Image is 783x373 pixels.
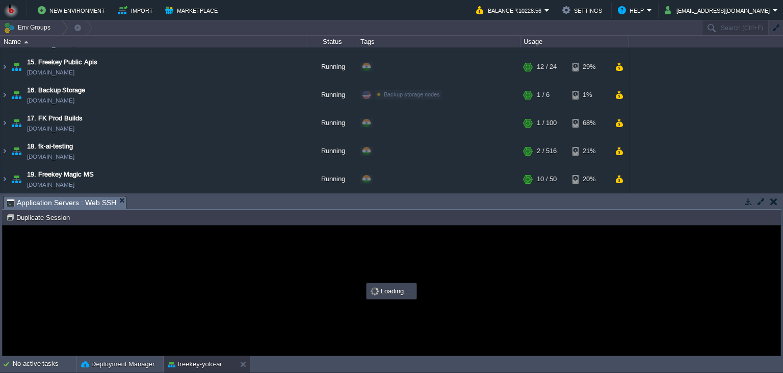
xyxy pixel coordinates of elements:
[9,81,23,109] img: AMDAwAAAACH5BAEAAAAALAAAAAABAAEAAAICRAEAOw==
[537,53,557,81] div: 12 / 24
[537,165,557,193] div: 10 / 50
[118,4,156,16] button: Import
[9,137,23,165] img: AMDAwAAAACH5BAEAAAAALAAAAAABAAEAAAICRAEAOw==
[537,109,557,137] div: 1 / 100
[7,196,116,209] span: Application Servers : Web SSH
[27,85,85,95] a: 16. Backup Storage
[168,359,221,369] button: freekey-yolo-ai
[665,4,773,16] button: [EMAIL_ADDRESS][DOMAIN_NAME]
[27,152,74,162] a: [DOMAIN_NAME]
[306,165,357,193] div: Running
[9,165,23,193] img: AMDAwAAAACH5BAEAAAAALAAAAAABAAEAAAICRAEAOw==
[27,123,74,134] a: [DOMAIN_NAME]
[572,53,606,81] div: 29%
[24,41,29,43] img: AMDAwAAAACH5BAEAAAAALAAAAAABAAEAAAICRAEAOw==
[306,109,357,137] div: Running
[13,356,76,372] div: No active tasks
[165,4,221,16] button: Marketplace
[1,36,306,47] div: Name
[4,20,54,35] button: Env Groups
[27,113,83,123] a: 17. FK Prod Builds
[572,81,606,109] div: 1%
[572,109,606,137] div: 68%
[27,180,74,190] a: [DOMAIN_NAME]
[306,137,357,165] div: Running
[27,57,97,67] a: 15. Freekey Public Apis
[368,284,415,298] div: Loading...
[307,36,357,47] div: Status
[1,137,9,165] img: AMDAwAAAACH5BAEAAAAALAAAAAABAAEAAAICRAEAOw==
[27,95,74,106] span: [DOMAIN_NAME]
[1,165,9,193] img: AMDAwAAAACH5BAEAAAAALAAAAAABAAEAAAICRAEAOw==
[1,109,9,137] img: AMDAwAAAACH5BAEAAAAALAAAAAABAAEAAAICRAEAOw==
[27,169,94,180] a: 19. Freekey Magic MS
[4,3,19,18] img: Bitss Techniques
[27,141,73,152] a: 18. fk-ai-testing
[572,165,606,193] div: 20%
[384,91,440,97] span: Backup storage nodes
[9,53,23,81] img: AMDAwAAAACH5BAEAAAAALAAAAAABAAEAAAICRAEAOw==
[618,4,647,16] button: Help
[1,53,9,81] img: AMDAwAAAACH5BAEAAAAALAAAAAABAAEAAAICRAEAOw==
[6,213,73,222] button: Duplicate Session
[27,67,74,78] a: [DOMAIN_NAME]
[38,4,108,16] button: New Environment
[537,137,557,165] div: 2 / 516
[537,81,550,109] div: 1 / 6
[358,36,520,47] div: Tags
[9,109,23,137] img: AMDAwAAAACH5BAEAAAAALAAAAAABAAEAAAICRAEAOw==
[521,36,629,47] div: Usage
[306,81,357,109] div: Running
[1,81,9,109] img: AMDAwAAAACH5BAEAAAAALAAAAAABAAEAAAICRAEAOw==
[81,359,154,369] button: Deployment Manager
[476,4,544,16] button: Balance ₹10228.56
[562,4,605,16] button: Settings
[572,137,606,165] div: 21%
[306,53,357,81] div: Running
